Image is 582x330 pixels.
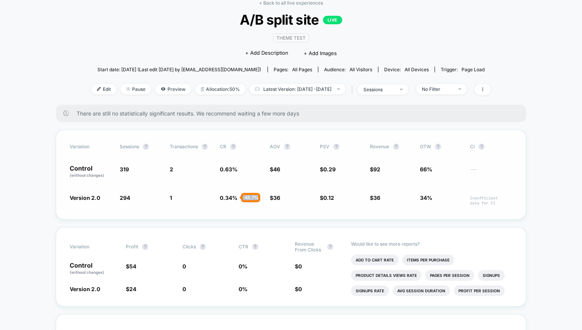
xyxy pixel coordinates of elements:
span: Allocation: 50% [195,84,246,94]
span: Version 2.0 [70,286,100,292]
span: Revenue [370,144,389,149]
span: Device: [378,67,435,72]
img: calendar [255,87,259,91]
span: 0 % [239,263,248,270]
li: Signups [478,270,505,281]
span: All Visitors [350,67,372,72]
span: 319 [120,166,129,173]
span: 0.34 % [220,194,237,201]
p: Control [70,165,112,178]
span: 54 [129,263,136,270]
span: 0 [182,286,186,292]
p: Control [70,262,118,275]
span: Version 2.0 [70,194,100,201]
span: Insufficient data for CI [470,196,512,206]
div: Audience: [324,67,372,72]
button: ? [202,144,208,150]
span: A/B split site [111,12,471,28]
img: end [400,89,403,90]
span: Variation [70,241,112,253]
button: ? [478,144,485,150]
span: Page Load [462,67,485,72]
li: Items Per Purchase [402,255,454,265]
span: 0.12 [323,194,334,201]
span: $ [126,263,136,270]
span: Revenue From Clicks [295,241,323,253]
span: 24 [129,286,136,292]
span: 36 [373,194,380,201]
span: CTR [239,244,248,250]
span: Edit [91,84,117,94]
span: 0.63 % [220,166,237,173]
span: Clicks [182,244,196,250]
span: Start date: [DATE] (Last edit [DATE] by [EMAIL_ADDRESS][DOMAIN_NAME]) [97,67,261,72]
li: Pages Per Session [425,270,474,281]
span: 34% [420,194,432,201]
span: There are still no statistically significant results. We recommend waiting a few more days [77,110,511,117]
span: all pages [292,67,312,72]
span: (without changes) [70,173,104,178]
span: 46 [273,166,280,173]
p: LIVE [323,16,342,24]
span: 0 [298,286,302,292]
span: Profit [126,244,138,250]
button: ? [435,144,441,150]
span: 0 [298,263,302,270]
button: ? [327,244,333,250]
span: Transactions [170,144,198,149]
img: rebalance [201,87,204,91]
button: ? [142,244,148,250]
span: $ [270,166,280,173]
span: (without changes) [70,270,104,275]
span: $ [370,166,380,173]
li: Profit Per Session [454,285,505,296]
button: ? [393,144,399,150]
span: | [350,84,358,95]
span: CR [220,144,226,149]
img: end [458,88,461,90]
span: $ [126,286,136,292]
p: Would like to see more reports? [351,241,512,247]
img: end [337,88,340,90]
button: ? [284,144,290,150]
span: 294 [120,194,130,201]
span: CI [470,144,512,150]
img: end [126,87,130,91]
li: Add To Cart Rate [351,255,398,265]
span: $ [270,194,280,201]
button: ? [252,244,258,250]
span: $ [295,263,302,270]
span: Theme Test [273,34,309,42]
span: Variation [70,144,112,150]
li: Avg Session Duration [393,285,450,296]
div: sessions [363,87,394,92]
span: 92 [373,166,380,173]
button: ? [230,144,236,150]
span: $ [370,194,380,201]
li: Product Details Views Rate [351,270,421,281]
span: $ [320,166,336,173]
button: ? [333,144,339,150]
div: Trigger: [441,67,485,72]
span: + Add Images [304,50,337,56]
div: - 45.7 % [241,193,260,202]
span: $ [295,286,302,292]
img: edit [97,87,101,91]
span: 66% [420,166,432,173]
span: Preview [155,84,191,94]
span: 0 [182,263,186,270]
span: all devices [405,67,429,72]
span: 0.29 [323,166,336,173]
div: No Filter [422,86,453,92]
span: 1 [170,194,172,201]
span: AOV [270,144,280,149]
span: --- [470,167,512,178]
li: Signups Rate [351,285,389,296]
span: Sessions [120,144,139,149]
span: Pause [120,84,151,94]
span: 2 [170,166,173,173]
span: + Add Description [245,49,288,57]
span: 36 [273,194,280,201]
div: Pages: [274,67,312,72]
span: Latest Version: [DATE] - [DATE] [249,84,346,94]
